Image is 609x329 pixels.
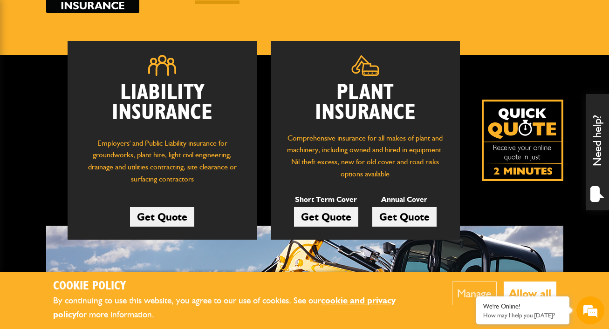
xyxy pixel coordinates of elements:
[53,295,396,320] a: cookie and privacy policy
[586,94,609,210] div: Need help?
[294,207,358,227] a: Get Quote
[452,282,497,305] button: Manage
[53,279,424,294] h2: Cookie Policy
[483,312,562,319] p: How may I help you today?
[285,83,446,123] h2: Plant Insurance
[372,194,437,206] p: Annual Cover
[285,132,446,180] p: Comprehensive insurance for all makes of plant and machinery, including owned and hired in equipm...
[53,294,424,322] p: By continuing to use this website, you agree to our use of cookies. See our for more information.
[294,194,358,206] p: Short Term Cover
[372,207,437,227] a: Get Quote
[82,83,243,128] h2: Liability Insurance
[130,207,194,227] a: Get Quote
[504,282,556,305] button: Allow all
[483,302,562,310] div: We're Online!
[482,100,563,181] a: Get your insurance quote isn just 2-minutes
[482,100,563,181] img: Quick Quote
[82,137,243,190] p: Employers' and Public Liability insurance for groundworks, plant hire, light civil engineering, d...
